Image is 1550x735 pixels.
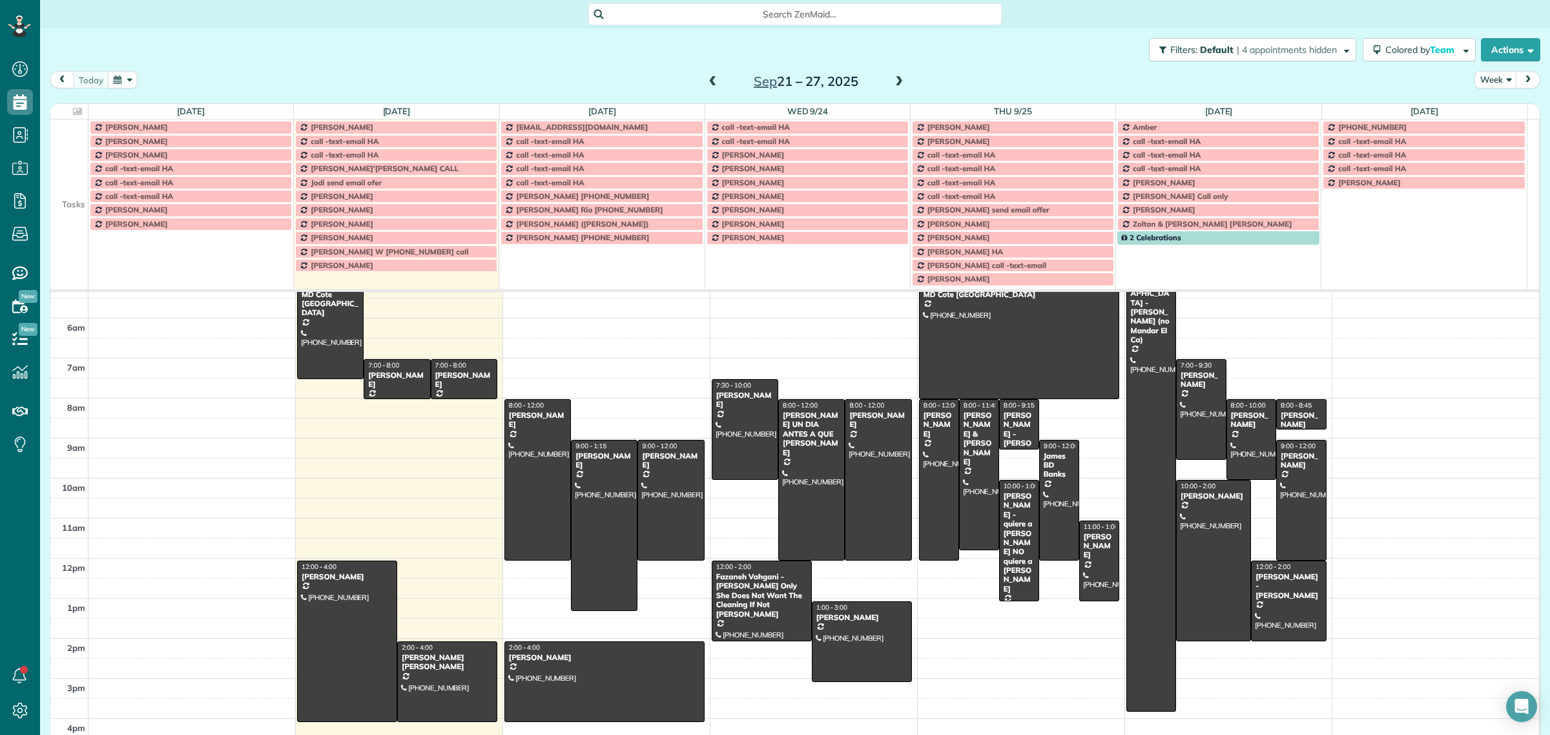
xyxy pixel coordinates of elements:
[311,247,468,256] span: [PERSON_NAME] W [PHONE_NUMBER] call
[311,178,382,187] span: Jodi send email ofer
[67,643,85,653] span: 2pm
[927,150,995,160] span: call -text-email HA
[924,401,958,409] span: 8:00 - 12:00
[641,451,700,470] div: [PERSON_NAME]
[62,563,85,573] span: 12pm
[927,122,990,132] span: [PERSON_NAME]
[722,163,785,173] span: [PERSON_NAME]
[105,191,173,201] span: call -text-email HA
[302,563,336,571] span: 12:00 - 4:00
[105,163,173,173] span: call -text-email HA
[177,106,205,116] a: [DATE]
[1506,691,1537,722] div: Open Intercom Messenger
[105,178,173,187] span: call -text-email HA
[367,371,426,389] div: [PERSON_NAME]
[722,205,785,214] span: [PERSON_NAME]
[1430,44,1456,56] span: Team
[1133,178,1195,187] span: [PERSON_NAME]
[787,106,829,116] a: Wed 9/24
[1133,163,1201,173] span: call -text-email HA
[927,178,995,187] span: call -text-email HA
[816,613,908,622] div: [PERSON_NAME]
[1231,401,1266,409] span: 8:00 - 10:00
[1410,106,1438,116] a: [DATE]
[1280,451,1322,470] div: [PERSON_NAME]
[964,401,998,409] span: 8:00 - 11:45
[1338,136,1406,146] span: call -text-email HA
[1149,38,1356,61] button: Filters: Default | 4 appointments hidden
[311,136,378,146] span: call -text-email HA
[50,71,74,88] button: prev
[1205,106,1233,116] a: [DATE]
[383,106,411,116] a: [DATE]
[1181,482,1215,490] span: 10:00 - 2:00
[311,205,373,214] span: [PERSON_NAME]
[1003,411,1035,466] div: [PERSON_NAME] - [PERSON_NAME]
[1230,411,1272,430] div: [PERSON_NAME]
[927,205,1049,214] span: [PERSON_NAME] send email offer
[1133,122,1157,132] span: Amber
[1516,71,1540,88] button: next
[1280,411,1322,457] div: [PERSON_NAME] AND [PERSON_NAME]
[923,290,1115,299] div: MD Cote [GEOGRAPHIC_DATA]
[722,219,785,229] span: [PERSON_NAME]
[782,411,841,457] div: [PERSON_NAME] UN DIA ANTES A QUE [PERSON_NAME]
[1043,451,1075,479] div: James BD Banks
[927,274,990,284] span: [PERSON_NAME]
[516,219,648,229] span: [PERSON_NAME] ([PERSON_NAME])
[1281,401,1312,409] span: 8:00 - 8:45
[516,136,584,146] span: call -text-email HA
[849,411,907,430] div: [PERSON_NAME]
[516,178,584,187] span: call -text-email HA
[105,205,168,214] span: [PERSON_NAME]
[368,361,399,369] span: 7:00 - 8:00
[311,260,373,270] span: [PERSON_NAME]
[1084,523,1119,531] span: 11:00 - 1:00
[67,683,85,693] span: 3pm
[642,442,677,450] span: 9:00 - 12:00
[73,71,109,88] button: today
[1338,150,1406,160] span: call -text-email HA
[311,150,378,160] span: call -text-email HA
[311,163,459,173] span: [PERSON_NAME]'[PERSON_NAME] CALL
[588,106,616,116] a: [DATE]
[435,361,466,369] span: 7:00 - 8:00
[1083,532,1115,560] div: [PERSON_NAME]
[1181,361,1212,369] span: 7:00 - 9:30
[1237,44,1337,56] span: | 4 appointments hidden
[105,150,168,160] span: [PERSON_NAME]
[67,603,85,613] span: 1pm
[927,136,990,146] span: [PERSON_NAME]
[311,233,373,242] span: [PERSON_NAME]
[1004,401,1035,409] span: 8:00 - 9:15
[927,191,995,201] span: call -text-email HA
[516,122,648,132] span: [EMAIL_ADDRESS][DOMAIN_NAME]
[1003,492,1035,594] div: [PERSON_NAME] - quiere a [PERSON_NAME] NO quiere a [PERSON_NAME]
[783,401,818,409] span: 8:00 - 12:00
[722,136,790,146] span: call -text-email HA
[508,411,567,430] div: [PERSON_NAME]
[1338,163,1406,173] span: call -text-email HA
[716,391,774,409] div: [PERSON_NAME]
[67,362,85,373] span: 7am
[402,643,433,652] span: 2:00 - 4:00
[1133,205,1195,214] span: [PERSON_NAME]
[401,653,493,672] div: [PERSON_NAME] [PERSON_NAME]
[67,402,85,413] span: 8am
[62,482,85,493] span: 10am
[1004,482,1038,490] span: 10:00 - 1:00
[1474,71,1517,88] button: Week
[927,260,1046,270] span: [PERSON_NAME] call -text-email
[1363,38,1476,61] button: Colored byTeam
[301,572,393,581] div: [PERSON_NAME]
[19,323,37,336] span: New
[754,73,777,89] span: Sep
[1133,150,1201,160] span: call -text-email HA
[1281,442,1316,450] span: 9:00 - 12:00
[716,572,808,619] div: Fazaneh Vahgani - [PERSON_NAME] Only She Does Not Want The Cleaning If Not [PERSON_NAME]
[1121,233,1181,242] span: 2 Celebrations
[1133,219,1292,229] span: Zoltan & [PERSON_NAME] [PERSON_NAME]
[725,74,887,88] h2: 21 – 27, 2025
[1180,492,1247,501] div: [PERSON_NAME]
[923,411,955,439] div: [PERSON_NAME]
